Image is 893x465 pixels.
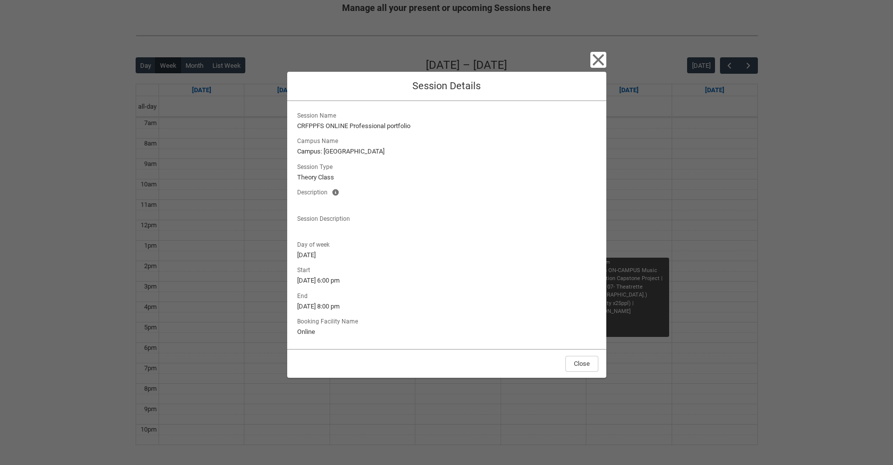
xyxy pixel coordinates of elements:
button: Close [590,52,606,68]
span: Campus Name [297,135,342,146]
lightning-formatted-text: Campus: [GEOGRAPHIC_DATA] [297,147,596,156]
span: Booking Facility Name [297,315,362,326]
lightning-formatted-text: CRFPPFS ONLINE Professional portfolio [297,121,596,131]
lightning-formatted-text: [DATE] [297,250,596,260]
lightning-formatted-text: Online [297,327,596,337]
span: Start [297,264,314,275]
button: Close [565,356,598,372]
span: Day of week [297,238,334,249]
span: Description [297,186,332,197]
lightning-formatted-text: [DATE] 8:00 pm [297,302,596,311]
lightning-formatted-text: [DATE] 6:00 pm [297,276,596,286]
span: Session Description [297,212,354,223]
span: Session Type [297,160,337,171]
lightning-formatted-text: Theory Class [297,172,596,182]
span: Session Name [297,109,340,120]
span: End [297,290,312,301]
span: Session Details [412,80,481,92]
